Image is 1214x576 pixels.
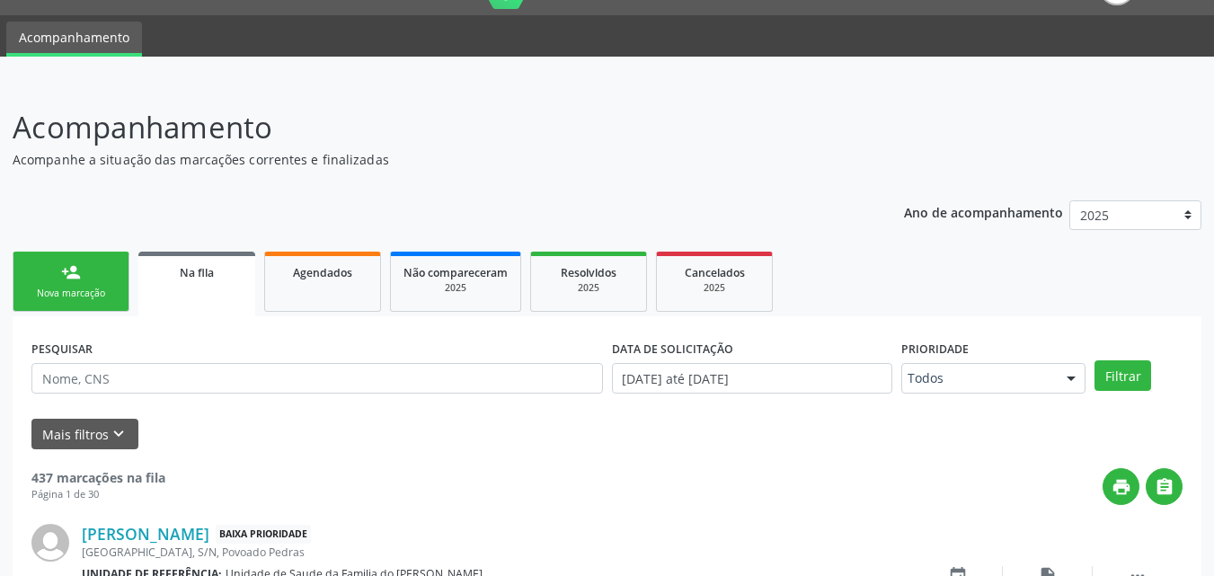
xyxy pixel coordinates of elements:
label: Prioridade [901,335,969,363]
span: Baixa Prioridade [216,525,311,544]
label: DATA DE SOLICITAÇÃO [612,335,733,363]
span: Cancelados [685,265,745,280]
p: Acompanhamento [13,105,845,150]
span: Todos [908,369,1049,387]
span: Na fila [180,265,214,280]
div: person_add [61,262,81,282]
div: 2025 [544,281,634,295]
button: Filtrar [1094,360,1151,391]
a: [PERSON_NAME] [82,524,209,544]
i: print [1112,477,1131,497]
input: Nome, CNS [31,363,603,394]
div: Nova marcação [26,287,116,300]
strong: 437 marcações na fila [31,469,165,486]
p: Acompanhe a situação das marcações correntes e finalizadas [13,150,845,169]
i:  [1155,477,1174,497]
button: print [1103,468,1139,505]
div: 2025 [403,281,508,295]
span: Resolvidos [561,265,616,280]
span: Agendados [293,265,352,280]
p: Ano de acompanhamento [904,200,1063,223]
div: Página 1 de 30 [31,487,165,502]
button: Mais filtroskeyboard_arrow_down [31,419,138,450]
div: [GEOGRAPHIC_DATA], S/N, Povoado Pedras [82,545,913,560]
a: Acompanhamento [6,22,142,57]
i: keyboard_arrow_down [109,424,128,444]
button:  [1146,468,1183,505]
div: 2025 [669,281,759,295]
input: Selecione um intervalo [612,363,893,394]
label: PESQUISAR [31,335,93,363]
span: Não compareceram [403,265,508,280]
